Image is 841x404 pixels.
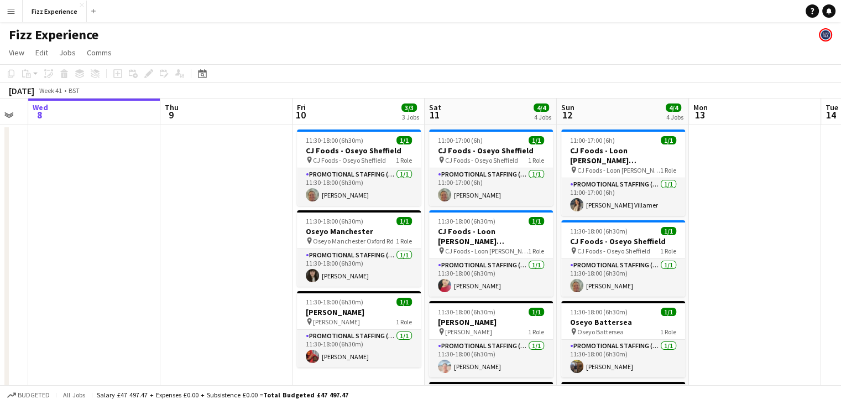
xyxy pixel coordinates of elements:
[297,168,421,206] app-card-role: Promotional Staffing (Brand Ambassadors)1/111:30-18:00 (6h30m)[PERSON_NAME]
[33,102,48,112] span: Wed
[396,298,412,306] span: 1/1
[560,108,574,121] span: 12
[396,318,412,326] span: 1 Role
[165,102,179,112] span: Thu
[396,136,412,144] span: 1/1
[297,146,421,156] h3: CJ Foods - Oseyo Sheffield
[313,156,386,164] span: CJ Foods - Oseyo Sheffield
[660,247,676,255] span: 1 Role
[31,45,53,60] a: Edit
[396,217,412,225] span: 1/1
[445,156,518,164] span: CJ Foods - Oseyo Sheffield
[666,113,683,121] div: 4 Jobs
[561,340,685,377] app-card-role: Promotional Staffing (Brand Ambassadors)1/111:30-18:00 (6h30m)[PERSON_NAME]
[577,166,660,174] span: CJ Foods - Loon [PERSON_NAME] [GEOGRAPHIC_DATA]
[824,108,838,121] span: 14
[429,102,441,112] span: Sat
[87,48,112,58] span: Comms
[445,247,528,255] span: CJ Foods - Loon [PERSON_NAME] [GEOGRAPHIC_DATA]
[529,217,544,225] span: 1/1
[438,308,495,316] span: 11:30-18:00 (6h30m)
[429,146,553,156] h3: CJ Foods - Oseyo Sheffield
[445,328,492,336] span: [PERSON_NAME]
[401,103,417,112] span: 3/3
[297,130,421,206] app-job-card: 11:30-18:00 (6h30m)1/1CJ Foods - Oseyo Sheffield CJ Foods - Oseyo Sheffield1 RolePromotional Staf...
[570,308,628,316] span: 11:30-18:00 (6h30m)
[826,102,838,112] span: Tue
[561,146,685,165] h3: CJ Foods - Loon [PERSON_NAME] [GEOGRAPHIC_DATA]
[429,210,553,297] app-job-card: 11:30-18:00 (6h30m)1/1CJ Foods - Loon [PERSON_NAME] [GEOGRAPHIC_DATA] CJ Foods - Loon [PERSON_NAM...
[297,330,421,367] app-card-role: Promotional Staffing (Brand Ambassadors)1/111:30-18:00 (6h30m)[PERSON_NAME]
[4,45,29,60] a: View
[528,328,544,336] span: 1 Role
[297,210,421,287] app-job-card: 11:30-18:00 (6h30m)1/1Oseyo Manchester Oseyo Manchester Oxford Rd1 RolePromotional Staffing (Bran...
[528,156,544,164] span: 1 Role
[313,237,394,245] span: Oseyo Manchester Oxford Rd
[6,389,51,401] button: Budgeted
[97,391,348,399] div: Salary £47 497.47 + Expenses £0.00 + Subsistence £0.00 =
[561,178,685,216] app-card-role: Promotional Staffing (Brand Ambassadors)1/111:00-17:00 (6h)[PERSON_NAME] Villamer
[429,301,553,377] div: 11:30-18:00 (6h30m)1/1[PERSON_NAME] [PERSON_NAME]1 RolePromotional Staffing (Brand Ambassadors)1/...
[82,45,116,60] a: Comms
[570,227,628,235] span: 11:30-18:00 (6h30m)
[402,113,419,121] div: 3 Jobs
[561,301,685,377] app-job-card: 11:30-18:00 (6h30m)1/1Oseyo Battersea Oseyo Battersea1 RolePromotional Staffing (Brand Ambassador...
[534,113,551,121] div: 4 Jobs
[660,166,676,174] span: 1 Role
[9,27,98,43] h1: Fizz Experience
[306,298,363,306] span: 11:30-18:00 (6h30m)
[297,102,306,112] span: Fri
[9,48,24,58] span: View
[660,328,676,336] span: 1 Role
[31,108,48,121] span: 8
[429,340,553,377] app-card-role: Promotional Staffing (Brand Ambassadors)1/111:30-18:00 (6h30m)[PERSON_NAME]
[661,136,676,144] span: 1/1
[36,86,64,95] span: Week 41
[295,108,306,121] span: 10
[534,103,549,112] span: 4/4
[666,103,681,112] span: 4/4
[429,259,553,297] app-card-role: Promotional Staffing (Brand Ambassadors)1/111:30-18:00 (6h30m)[PERSON_NAME]
[297,226,421,236] h3: Oseyo Manchester
[55,45,80,60] a: Jobs
[9,85,34,96] div: [DATE]
[35,48,48,58] span: Edit
[297,249,421,287] app-card-role: Promotional Staffing (Brand Ambassadors)1/111:30-18:00 (6h30m)[PERSON_NAME]
[163,108,179,121] span: 9
[427,108,441,121] span: 11
[306,136,363,144] span: 11:30-18:00 (6h30m)
[529,308,544,316] span: 1/1
[661,227,676,235] span: 1/1
[561,102,574,112] span: Sun
[693,102,708,112] span: Mon
[429,130,553,206] app-job-card: 11:00-17:00 (6h)1/1CJ Foods - Oseyo Sheffield CJ Foods - Oseyo Sheffield1 RolePromotional Staffin...
[429,168,553,206] app-card-role: Promotional Staffing (Brand Ambassadors)1/111:00-17:00 (6h)[PERSON_NAME]
[529,136,544,144] span: 1/1
[429,317,553,327] h3: [PERSON_NAME]
[561,220,685,297] app-job-card: 11:30-18:00 (6h30m)1/1CJ Foods - Oseyo Sheffield CJ Foods - Oseyo Sheffield1 RolePromotional Staf...
[819,28,832,42] app-user-avatar: Fizz Admin
[18,391,50,399] span: Budgeted
[561,317,685,327] h3: Oseyo Battersea
[577,247,650,255] span: CJ Foods - Oseyo Sheffield
[61,391,87,399] span: All jobs
[438,217,495,225] span: 11:30-18:00 (6h30m)
[570,136,615,144] span: 11:00-17:00 (6h)
[528,247,544,255] span: 1 Role
[577,328,624,336] span: Oseyo Battersea
[692,108,708,121] span: 13
[561,130,685,216] app-job-card: 11:00-17:00 (6h)1/1CJ Foods - Loon [PERSON_NAME] [GEOGRAPHIC_DATA] CJ Foods - Loon [PERSON_NAME] ...
[59,48,76,58] span: Jobs
[297,291,421,367] app-job-card: 11:30-18:00 (6h30m)1/1[PERSON_NAME] [PERSON_NAME]1 RolePromotional Staffing (Brand Ambassadors)1/...
[438,136,483,144] span: 11:00-17:00 (6h)
[561,236,685,246] h3: CJ Foods - Oseyo Sheffield
[661,308,676,316] span: 1/1
[396,237,412,245] span: 1 Role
